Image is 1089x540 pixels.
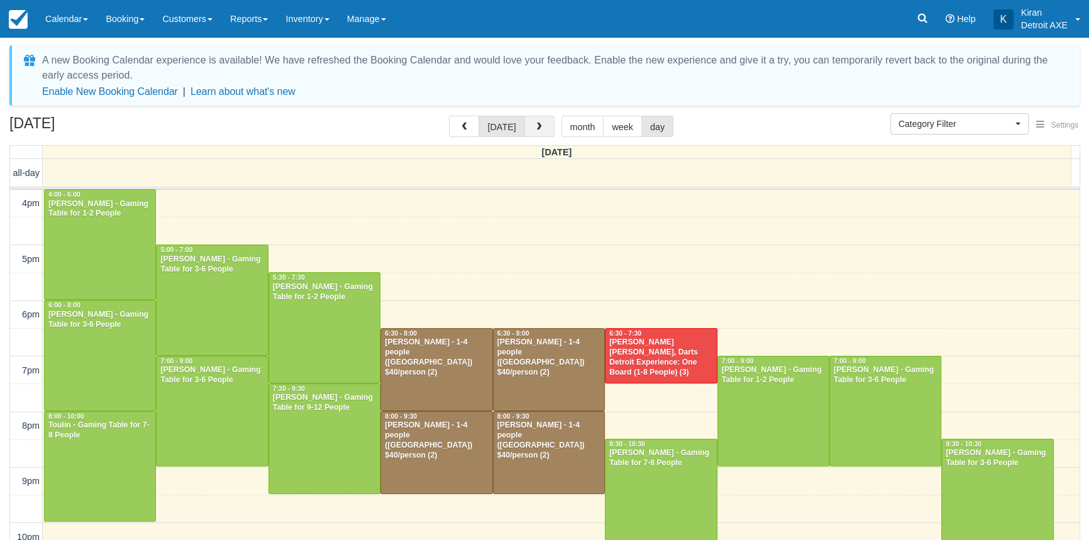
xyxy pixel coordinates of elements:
[183,86,185,97] span: |
[1029,116,1086,135] button: Settings
[1021,19,1068,31] p: Detroit AXE
[42,85,178,98] button: Enable New Booking Calendar
[273,385,305,392] span: 7:30 - 9:30
[48,421,152,441] div: Toulin - Gaming Table for 7-8 People
[268,272,380,383] a: 5:30 - 7:30[PERSON_NAME] - Gaming Table for 1-2 People
[1021,6,1068,19] p: Kiran
[9,10,28,29] img: checkfront-main-nav-mini-logo.png
[385,413,417,420] span: 8:00 - 9:30
[160,358,192,365] span: 7:00 - 9:00
[641,116,673,137] button: day
[22,365,40,375] span: 7pm
[44,189,156,300] a: 4:00 - 6:00[PERSON_NAME] - Gaming Table for 1-2 People
[22,476,40,486] span: 9pm
[191,86,296,97] a: Learn about what's new
[156,356,268,466] a: 7:00 - 9:00[PERSON_NAME] - Gaming Table for 3-6 People
[272,393,377,413] div: [PERSON_NAME] - Gaming Table for 9-12 People
[609,338,713,378] div: [PERSON_NAME] [PERSON_NAME], Darts Detroit Experience: One Board (1-8 People) (3)
[380,328,492,411] a: 6:30 - 8:00[PERSON_NAME] - 1-4 people ([GEOGRAPHIC_DATA]) $40/person (2)
[890,113,1029,135] button: Category Filter
[609,330,641,337] span: 6:30 - 7:30
[268,383,380,494] a: 7:30 - 9:30[PERSON_NAME] - Gaming Table for 9-12 People
[385,330,417,337] span: 6:30 - 8:00
[160,246,192,253] span: 5:00 - 7:00
[44,411,156,522] a: 8:00 - 10:00Toulin - Gaming Table for 7-8 People
[609,448,713,468] div: [PERSON_NAME] - Gaming Table for 7-8 People
[829,356,941,466] a: 7:00 - 9:00[PERSON_NAME] - Gaming Table for 3-6 People
[48,413,84,420] span: 8:00 - 10:00
[493,328,605,411] a: 6:30 - 8:00[PERSON_NAME] - 1-4 people ([GEOGRAPHIC_DATA]) $40/person (2)
[48,191,80,198] span: 4:00 - 6:00
[493,411,605,494] a: 8:00 - 9:30[PERSON_NAME] - 1-4 people ([GEOGRAPHIC_DATA]) $40/person (2)
[946,441,981,448] span: 8:30 - 10:30
[380,411,492,494] a: 8:00 - 9:30[PERSON_NAME] - 1-4 people ([GEOGRAPHIC_DATA]) $40/person (2)
[156,245,268,355] a: 5:00 - 7:00[PERSON_NAME] - Gaming Table for 3-6 People
[13,168,40,178] span: all-day
[721,365,826,385] div: [PERSON_NAME] - Gaming Table for 1-2 People
[273,274,305,281] span: 5:30 - 7:30
[497,421,601,461] div: [PERSON_NAME] - 1-4 people ([GEOGRAPHIC_DATA]) $40/person (2)
[722,358,754,365] span: 7:00 - 9:00
[22,198,40,208] span: 4pm
[384,421,489,461] div: [PERSON_NAME] - 1-4 people ([GEOGRAPHIC_DATA]) $40/person (2)
[44,300,156,411] a: 6:00 - 8:00[PERSON_NAME] - Gaming Table for 3-6 People
[42,53,1064,83] div: A new Booking Calendar experience is available! We have refreshed the Booking Calendar and would ...
[957,14,976,24] span: Help
[834,358,866,365] span: 7:00 - 9:00
[497,330,529,337] span: 6:30 - 8:00
[603,116,642,137] button: week
[717,356,829,466] a: 7:00 - 9:00[PERSON_NAME] - Gaming Table for 1-2 People
[898,118,1012,130] span: Category Filter
[160,255,264,275] div: [PERSON_NAME] - Gaming Table for 3-6 People
[609,441,645,448] span: 8:30 - 10:30
[9,116,169,139] h2: [DATE]
[160,365,264,385] div: [PERSON_NAME] - Gaming Table for 3-6 People
[833,365,937,385] div: [PERSON_NAME] - Gaming Table for 3-6 People
[497,413,529,420] span: 8:00 - 9:30
[946,14,954,23] i: Help
[945,448,1049,468] div: [PERSON_NAME] - Gaming Table for 3-6 People
[497,338,601,378] div: [PERSON_NAME] - 1-4 people ([GEOGRAPHIC_DATA]) $40/person (2)
[22,309,40,319] span: 6pm
[993,9,1014,30] div: K
[48,302,80,309] span: 6:00 - 8:00
[561,116,604,137] button: month
[1051,121,1078,129] span: Settings
[48,199,152,219] div: [PERSON_NAME] - Gaming Table for 1-2 People
[22,421,40,431] span: 8pm
[478,116,524,137] button: [DATE]
[22,254,40,264] span: 5pm
[542,147,572,157] span: [DATE]
[272,282,377,302] div: [PERSON_NAME] - Gaming Table for 1-2 People
[384,338,489,378] div: [PERSON_NAME] - 1-4 people ([GEOGRAPHIC_DATA]) $40/person (2)
[48,310,152,330] div: [PERSON_NAME] - Gaming Table for 3-6 People
[605,328,717,383] a: 6:30 - 7:30[PERSON_NAME] [PERSON_NAME], Darts Detroit Experience: One Board (1-8 People) (3)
